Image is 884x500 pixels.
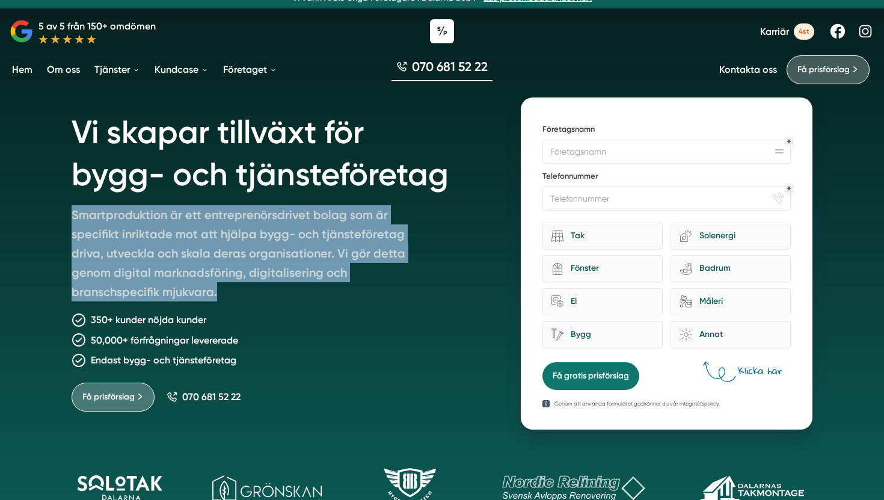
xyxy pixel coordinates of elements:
[167,391,241,403] a: 070 681 52 22
[787,186,791,191] div: Obligatoriskt
[72,97,492,205] h1: Vi skapar tillväxt för bygg- och tjänsteföretag
[542,362,639,390] button: Få gratis prisförslag
[221,54,280,85] a: Företaget
[542,124,791,137] label: Företagsnamn
[152,54,211,85] a: Kundcase
[72,383,155,412] a: Få prisförslag
[45,54,82,85] a: Om oss
[760,23,814,40] a: Karriär 4st
[794,23,814,40] span: 4st
[719,64,777,75] a: Kontakta oss
[554,400,720,408] p: Genom att använda formuläret godkänner du vår integritetspolicy.
[91,312,206,327] p: 350+ kunder nöjda kunder
[391,58,493,81] a: 070 681 52 22
[787,139,791,144] div: Obligatoriskt
[542,187,791,211] input: Telefonnummer
[91,353,236,368] p: Endast bygg- och tjänsteföretag
[797,63,850,76] span: Få prisförslag
[542,140,791,164] input: Företagsnamn
[92,54,143,85] a: Tjänster
[38,19,156,34] p: 5 av 5 från 150+ omdömen
[760,26,789,37] span: Karriär
[82,390,135,404] span: Få prisförslag
[542,171,791,184] label: Telefonnummer
[91,333,238,348] p: 50,000+ förfrågningar levererade
[182,391,241,403] span: 070 681 52 22
[72,205,418,306] p: Smartproduktion är ett entreprenörsdrivet bolag som är specifikt inriktade mot att hjälpa bygg- o...
[787,55,870,84] a: Få prisförslag
[412,58,488,75] span: 070 681 52 22
[10,54,35,85] a: Hem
